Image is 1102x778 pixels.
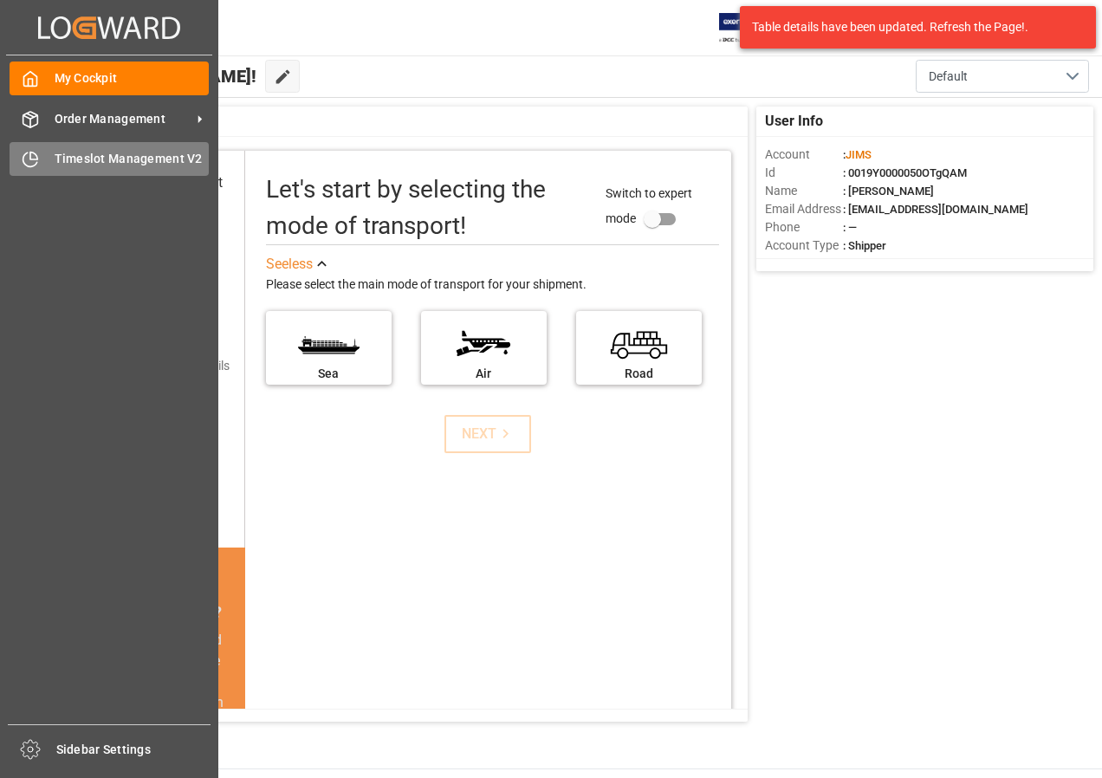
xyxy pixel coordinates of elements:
span: : — [843,221,857,234]
div: Air [430,365,538,383]
div: See less [266,254,313,275]
span: Account Type [765,237,843,255]
div: Sea [275,365,383,383]
span: Email Address [765,200,843,218]
span: : Shipper [843,239,886,252]
span: Default [929,68,968,86]
div: Add shipping details [121,357,230,375]
span: My Cockpit [55,69,210,88]
div: NEXT [462,424,515,444]
span: Account [765,146,843,164]
div: Road [585,365,693,383]
a: Timeslot Management V2 [10,142,209,176]
a: My Cockpit [10,62,209,95]
span: Timeslot Management V2 [55,150,210,168]
span: Sidebar Settings [56,741,211,759]
div: Let's start by selecting the mode of transport! [266,172,589,244]
div: Please select the main mode of transport for your shipment. [266,275,719,295]
button: open menu [916,60,1089,93]
span: : 0019Y0000050OTgQAM [843,166,967,179]
button: NEXT [444,415,531,453]
span: Phone [765,218,843,237]
div: Table details have been updated. Refresh the Page!. [752,18,1071,36]
span: : [PERSON_NAME] [843,185,934,198]
span: Order Management [55,110,191,128]
span: JIMS [846,148,872,161]
span: Id [765,164,843,182]
span: User Info [765,111,823,132]
img: Exertis%20JAM%20-%20Email%20Logo.jpg_1722504956.jpg [719,13,779,43]
span: : [EMAIL_ADDRESS][DOMAIN_NAME] [843,203,1028,216]
span: : [843,148,872,161]
span: Name [765,182,843,200]
span: Switch to expert mode [606,186,692,225]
